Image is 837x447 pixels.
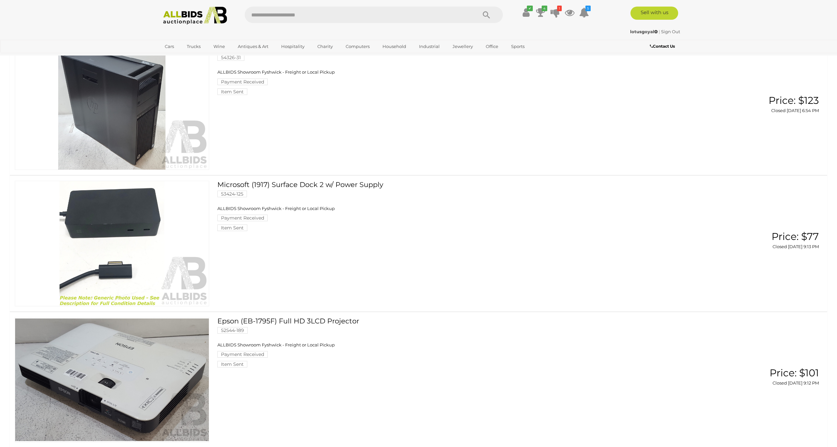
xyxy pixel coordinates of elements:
[183,41,205,52] a: Trucks
[222,44,686,95] a: HP Z640 Dual Intel Xeon (E5-2637 v4) 3.50GHz-3.70GHz 4-Core CPU Workstation w/ NVIDIA Quadro K620...
[160,7,231,25] img: Allbids.com.au
[277,41,309,52] a: Hospitality
[341,41,374,52] a: Computers
[630,7,678,20] a: Sell with us
[313,41,337,52] a: Charity
[378,41,410,52] a: Household
[696,231,821,250] a: Price: $77 Closed [DATE] 9:13 PM
[415,41,444,52] a: Industrial
[160,41,178,52] a: Cars
[659,29,660,34] span: |
[15,318,209,442] img: 52544-189a.jpg
[222,181,686,231] a: Microsoft (1917) Surface Dock 2 w/ Power Supply 53424-125 ALLBIDS Showroom Fyshwick - Freight or ...
[579,7,589,18] a: 5
[772,230,819,243] span: Price: $77
[661,29,680,34] a: Sign Out
[696,95,821,114] a: Price: $123 Closed [DATE] 6:54 PM
[630,29,659,34] a: lotusgoyal
[650,44,675,49] b: Contact Us
[527,6,533,11] i: ✔
[15,45,209,170] img: 54326-31a.jpg
[650,43,677,50] a: Contact Us
[769,94,819,106] span: Price: $123
[448,41,477,52] a: Jewellery
[234,41,273,52] a: Antiques & Art
[542,6,547,11] i: 4
[770,367,819,379] span: Price: $101
[536,7,546,18] a: 4
[222,317,686,368] a: Epson (EB-1795F) Full HD 3LCD Projector 52544-189 ALLBIDS Showroom Fyshwick - Freight or Local Pi...
[521,7,531,18] a: ✔
[696,367,821,386] a: Price: $101 Closed [DATE] 9:12 PM
[470,7,503,23] button: Search
[557,6,562,11] i: 1
[15,181,209,306] img: 53424-125a.jpg
[507,41,529,52] a: Sports
[550,7,560,18] a: 1
[630,29,658,34] strong: lotusgoyal
[160,52,216,63] a: [GEOGRAPHIC_DATA]
[209,41,229,52] a: Wine
[481,41,503,52] a: Office
[585,6,591,11] i: 5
